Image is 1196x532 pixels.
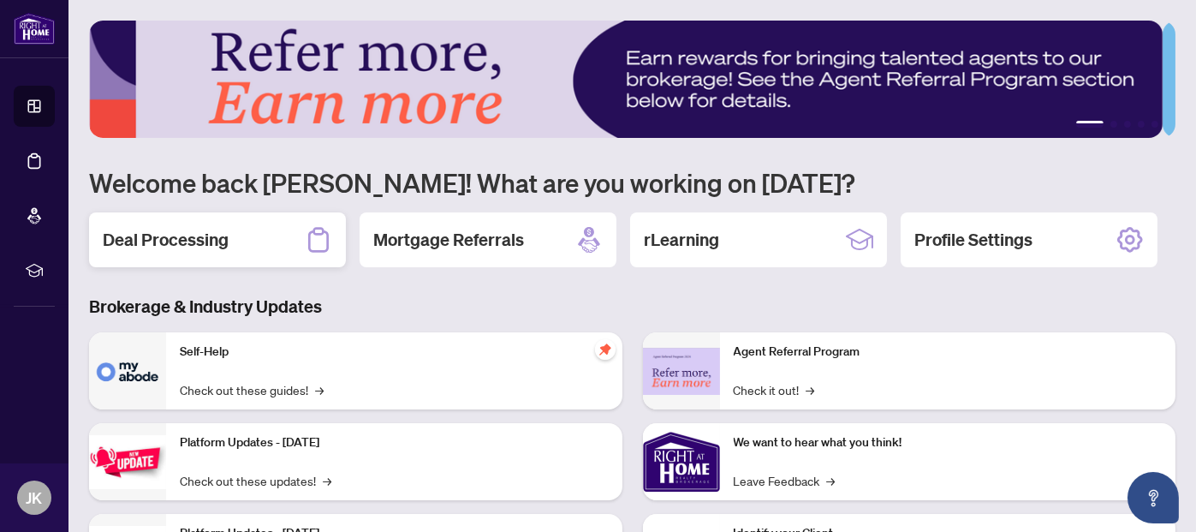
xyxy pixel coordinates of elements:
[1128,472,1179,523] button: Open asap
[89,166,1175,199] h1: Welcome back [PERSON_NAME]! What are you working on [DATE]?
[373,228,524,252] h2: Mortgage Referrals
[1151,121,1158,128] button: 5
[644,228,719,252] h2: rLearning
[734,380,815,399] a: Check it out!→
[806,380,815,399] span: →
[643,423,720,500] img: We want to hear what you think!
[89,332,166,409] img: Self-Help
[1138,121,1145,128] button: 4
[180,471,331,490] a: Check out these updates!→
[89,21,1163,138] img: Slide 0
[1110,121,1117,128] button: 2
[595,339,616,360] span: pushpin
[734,471,836,490] a: Leave Feedback→
[914,228,1032,252] h2: Profile Settings
[89,295,1175,319] h3: Brokerage & Industry Updates
[643,348,720,395] img: Agent Referral Program
[734,343,1163,362] p: Agent Referral Program
[89,435,166,489] img: Platform Updates - July 21, 2025
[827,471,836,490] span: →
[14,13,55,45] img: logo
[1124,121,1131,128] button: 3
[323,471,331,490] span: →
[27,486,43,510] span: JK
[180,433,609,452] p: Platform Updates - [DATE]
[734,433,1163,452] p: We want to hear what you think!
[180,343,609,362] p: Self-Help
[1076,121,1104,128] button: 1
[315,380,324,399] span: →
[180,380,324,399] a: Check out these guides!→
[103,228,229,252] h2: Deal Processing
